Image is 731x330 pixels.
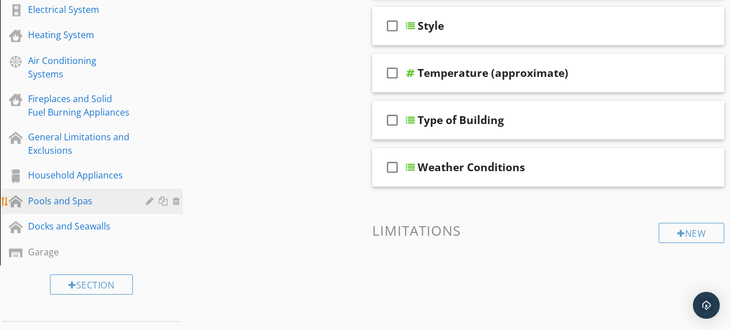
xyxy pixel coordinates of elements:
[50,274,133,295] div: Section
[383,59,401,86] i: check_box_outline_blank
[418,113,504,127] div: Type of Building
[28,54,129,81] div: Air Conditioning Systems
[659,223,724,243] div: New
[28,194,129,208] div: Pools and Spas
[693,292,720,319] div: Open Intercom Messenger
[28,3,129,16] div: Electrical System
[28,28,129,42] div: Heating System
[418,66,568,80] div: Temperature (approximate)
[28,92,129,119] div: Fireplaces and Solid Fuel Burning Appliances
[418,161,525,174] div: Weather Conditions
[418,19,444,33] div: Style
[28,168,129,182] div: Household Appliances
[28,245,129,259] div: Garage
[372,223,724,238] h3: Limitations
[383,12,401,39] i: check_box_outline_blank
[28,219,129,233] div: Docks and Seawalls
[383,154,401,181] i: check_box_outline_blank
[383,107,401,134] i: check_box_outline_blank
[28,130,129,157] div: General Limitations and Exclusions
